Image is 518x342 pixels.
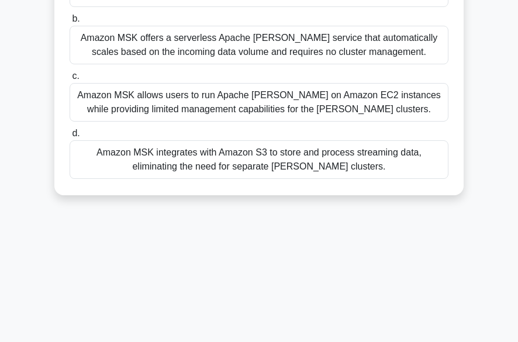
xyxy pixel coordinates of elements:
[72,13,80,23] span: b.
[72,128,80,138] span: d.
[70,140,448,179] div: Amazon MSK integrates with Amazon S3 to store and process streaming data, eliminating the need fo...
[72,71,79,81] span: c.
[70,26,448,64] div: Amazon MSK offers a serverless Apache [PERSON_NAME] service that automatically scales based on th...
[70,83,448,122] div: Amazon MSK allows users to run Apache [PERSON_NAME] on Amazon EC2 instances while providing limit...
